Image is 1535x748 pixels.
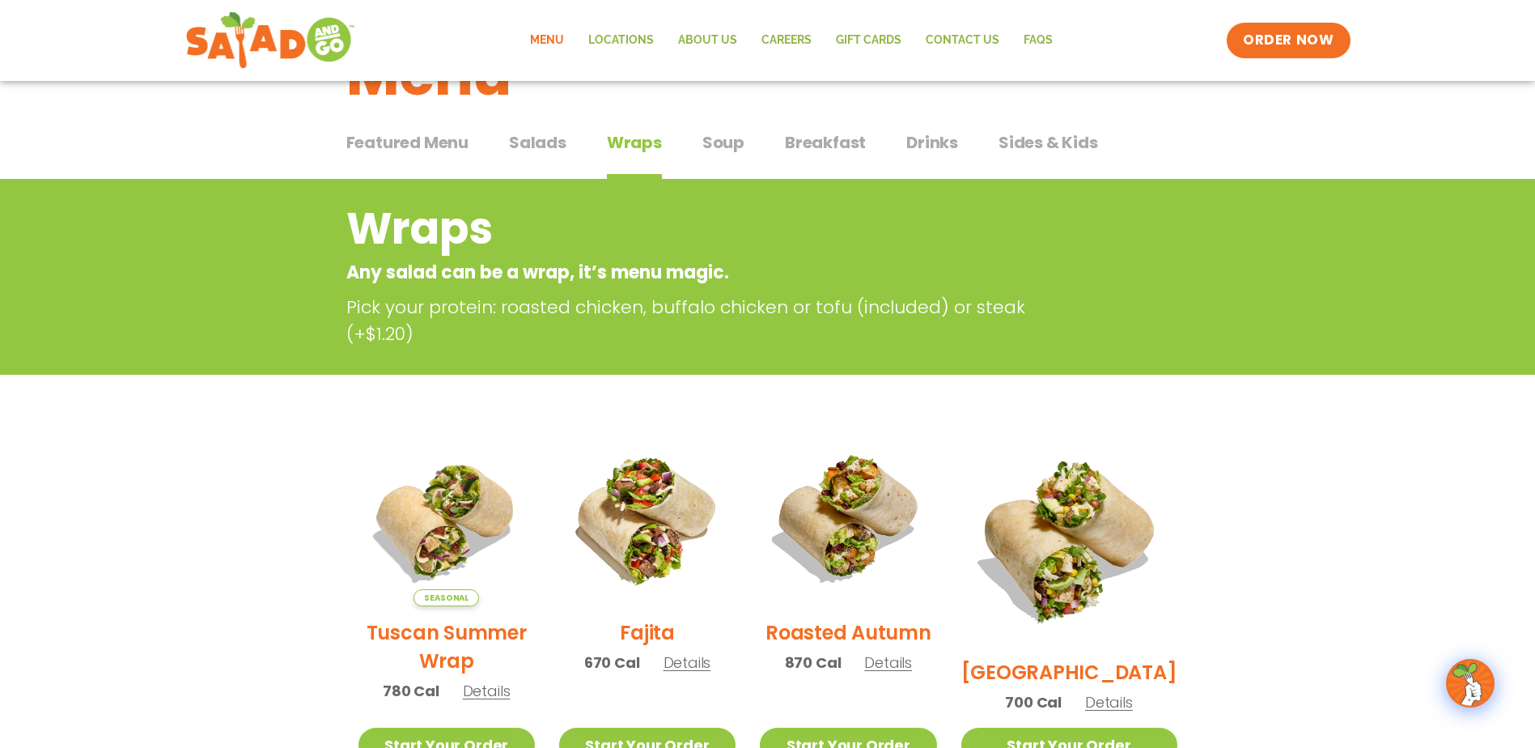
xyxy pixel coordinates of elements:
[864,652,912,673] span: Details
[346,130,469,155] span: Featured Menu
[559,430,736,606] img: Product photo for Fajita Wrap
[666,22,749,59] a: About Us
[702,130,744,155] span: Soup
[358,430,535,606] img: Product photo for Tuscan Summer Wrap
[785,130,866,155] span: Breakfast
[1243,31,1334,50] span: ORDER NOW
[584,652,640,674] span: 670 Cal
[346,294,1066,347] p: Pick your protein: roasted chicken, buffalo chicken or tofu (included) or steak (+$1.20)
[518,22,1065,59] nav: Menu
[576,22,666,59] a: Locations
[413,589,479,606] span: Seasonal
[620,618,675,647] h2: Fajita
[358,618,535,675] h2: Tuscan Summer Wrap
[346,125,1189,180] div: Tabbed content
[961,430,1177,646] img: Product photo for BBQ Ranch Wrap
[664,652,711,673] span: Details
[346,196,1059,261] h2: Wraps
[346,259,1059,286] p: Any salad can be a wrap, it’s menu magic.
[824,22,914,59] a: GIFT CARDS
[760,430,936,606] img: Product photo for Roasted Autumn Wrap
[1448,661,1493,706] img: wpChatIcon
[607,130,662,155] span: Wraps
[1011,22,1065,59] a: FAQs
[785,652,842,674] span: 870 Cal
[914,22,1011,59] a: Contact Us
[765,618,931,647] h2: Roasted Autumn
[518,22,576,59] a: Menu
[749,22,824,59] a: Careers
[1085,692,1133,712] span: Details
[185,8,356,73] img: new-SAG-logo-768×292
[509,130,566,155] span: Salads
[383,680,439,702] span: 780 Cal
[1227,23,1350,58] a: ORDER NOW
[1005,691,1062,713] span: 700 Cal
[999,130,1098,155] span: Sides & Kids
[906,130,958,155] span: Drinks
[463,681,511,701] span: Details
[961,658,1177,686] h2: [GEOGRAPHIC_DATA]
